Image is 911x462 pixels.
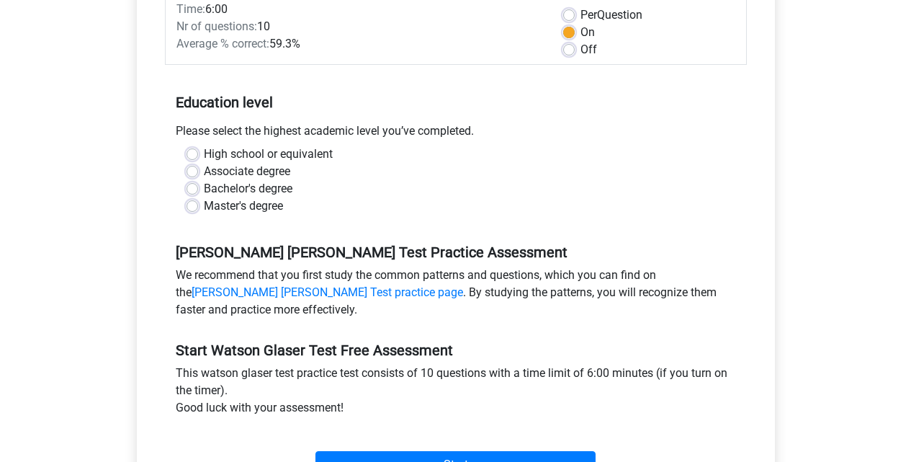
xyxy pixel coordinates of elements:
div: 59.3% [166,35,552,53]
h5: Start Watson Glaser Test Free Assessment [176,342,736,359]
div: 10 [166,18,552,35]
label: High school or equivalent [204,146,333,163]
span: Nr of questions: [176,19,257,33]
span: Time: [176,2,205,16]
div: Please select the highest academic level you’ve completed. [165,123,747,146]
label: Off [580,41,597,58]
h5: [PERSON_NAME] [PERSON_NAME] Test Practice Assessment [176,244,736,261]
span: Per [580,8,597,22]
label: Bachelor's degree [204,180,292,197]
label: On [580,24,595,41]
a: [PERSON_NAME] [PERSON_NAME] Test practice page [192,285,463,299]
label: Question [580,6,642,24]
span: Average % correct: [176,37,269,50]
div: This watson glaser test practice test consists of 10 questions with a time limit of 6:00 minutes ... [165,365,747,422]
label: Associate degree [204,163,290,180]
label: Master's degree [204,197,283,215]
h5: Education level [176,88,736,117]
div: 6:00 [166,1,552,18]
div: We recommend that you first study the common patterns and questions, which you can find on the . ... [165,267,747,324]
